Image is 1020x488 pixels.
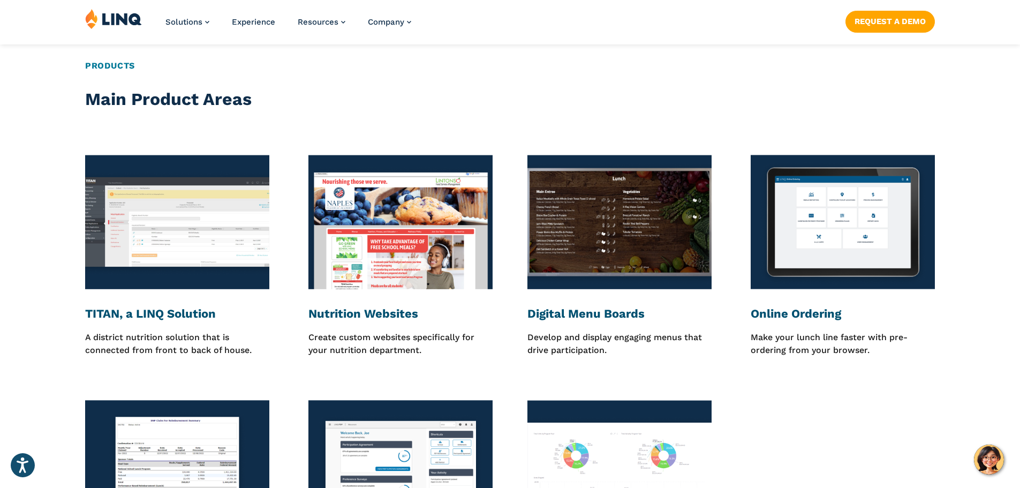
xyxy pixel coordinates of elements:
span: Resources [298,17,338,27]
a: Experience [232,17,275,27]
p: A district nutrition solution that is connected from front to back of house. [85,331,269,357]
img: Online Ordering Thumbnail [751,155,935,289]
span: Solutions [165,17,202,27]
img: Nutrition Websites Thumbnail [308,155,493,289]
a: Company [368,17,411,27]
h3: Online Ordering [751,306,935,321]
a: Resources [298,17,345,27]
h3: TITAN, a LINQ Solution [85,306,269,321]
h3: Digital Menu Boards [527,306,712,321]
img: LINQ | K‑12 Software [85,9,142,29]
button: Hello, have a question? Let’s chat. [974,445,1004,475]
a: Solutions [165,17,209,27]
p: Make your lunch line faster with pre-ordering from your browser. [751,331,935,357]
img: Digital Menu Boards Thumbnail [527,155,712,289]
h3: Nutrition Websites [308,306,493,321]
nav: Button Navigation [845,9,935,32]
nav: Primary Navigation [165,9,411,44]
h2: Products [85,59,935,72]
h2: Main Product Areas [85,87,425,111]
img: TITAN, a LINQ Solution Thumbnail [85,155,269,289]
span: Company [368,17,404,27]
a: Request a Demo [845,11,935,32]
p: Create custom websites specifically for your nutrition department. [308,331,493,357]
p: Develop and display engaging menus that drive participation. [527,331,712,357]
